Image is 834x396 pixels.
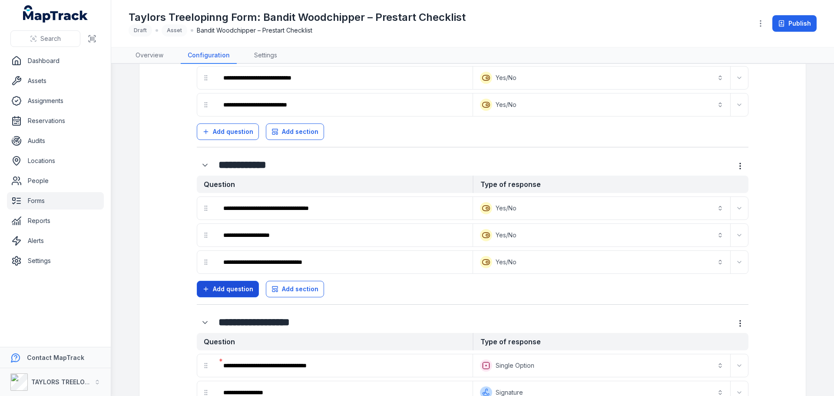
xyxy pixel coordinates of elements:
[202,101,209,108] svg: drag
[732,201,746,215] button: Expand
[129,47,170,64] a: Overview
[732,98,746,112] button: Expand
[266,123,324,140] button: Add section
[197,157,215,173] div: :r5n:-form-item-label
[475,68,728,87] button: Yes/No
[7,72,104,90] a: Assets
[732,71,746,85] button: Expand
[475,356,728,375] button: Single Option
[197,96,215,113] div: drag
[197,26,312,35] span: Bandit Woodchipper – Prestart Checklist
[7,232,104,250] a: Alerts
[202,389,209,396] svg: drag
[197,176,473,193] strong: Question
[7,92,104,110] a: Assignments
[7,212,104,230] a: Reports
[31,378,104,386] strong: TAYLORS TREELOPPING
[7,252,104,270] a: Settings
[772,15,817,32] button: Publish
[202,232,209,239] svg: drag
[7,192,104,210] a: Forms
[216,226,471,245] div: :r65:-form-item-label
[197,357,215,374] div: drag
[732,359,746,373] button: Expand
[266,281,324,297] button: Add section
[475,226,728,245] button: Yes/No
[181,47,237,64] a: Configuration
[7,172,104,190] a: People
[475,199,728,218] button: Yes/No
[216,199,471,218] div: :r5v:-form-item-label
[247,47,284,64] a: Settings
[202,259,209,266] svg: drag
[197,314,213,331] button: Expand
[197,69,215,87] div: drag
[473,176,748,193] strong: Type of response
[129,10,466,24] h1: Taylors Treelopinng Form: Bandit Woodchipper – Prestart Checklist
[7,132,104,150] a: Audits
[162,24,187,37] div: Asset
[197,281,259,297] button: Add question
[732,315,748,332] button: more-detail
[23,5,88,23] a: MapTrack
[213,285,253,293] span: Add question
[7,152,104,170] a: Locations
[197,333,473,350] strong: Question
[10,30,80,47] button: Search
[473,333,748,350] strong: Type of response
[202,205,209,212] svg: drag
[216,68,471,87] div: :r5b:-form-item-label
[282,127,318,136] span: Add section
[7,52,104,70] a: Dashboard
[216,356,471,375] div: :r6p:-form-item-label
[475,253,728,272] button: Yes/No
[40,34,61,43] span: Search
[202,362,209,369] svg: drag
[216,95,471,114] div: :r5h:-form-item-label
[197,314,215,331] div: :r6h:-form-item-label
[732,255,746,269] button: Expand
[129,24,152,37] div: Draft
[732,228,746,242] button: Expand
[197,253,215,271] div: drag
[7,112,104,130] a: Reservations
[27,354,84,361] strong: Contact MapTrack
[475,95,728,114] button: Yes/No
[202,74,209,81] svg: drag
[732,158,748,174] button: more-detail
[213,127,253,136] span: Add question
[197,226,215,244] div: drag
[197,157,213,173] button: Expand
[197,123,259,140] button: Add question
[282,285,318,293] span: Add section
[216,253,471,272] div: :r6b:-form-item-label
[197,200,215,217] div: drag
